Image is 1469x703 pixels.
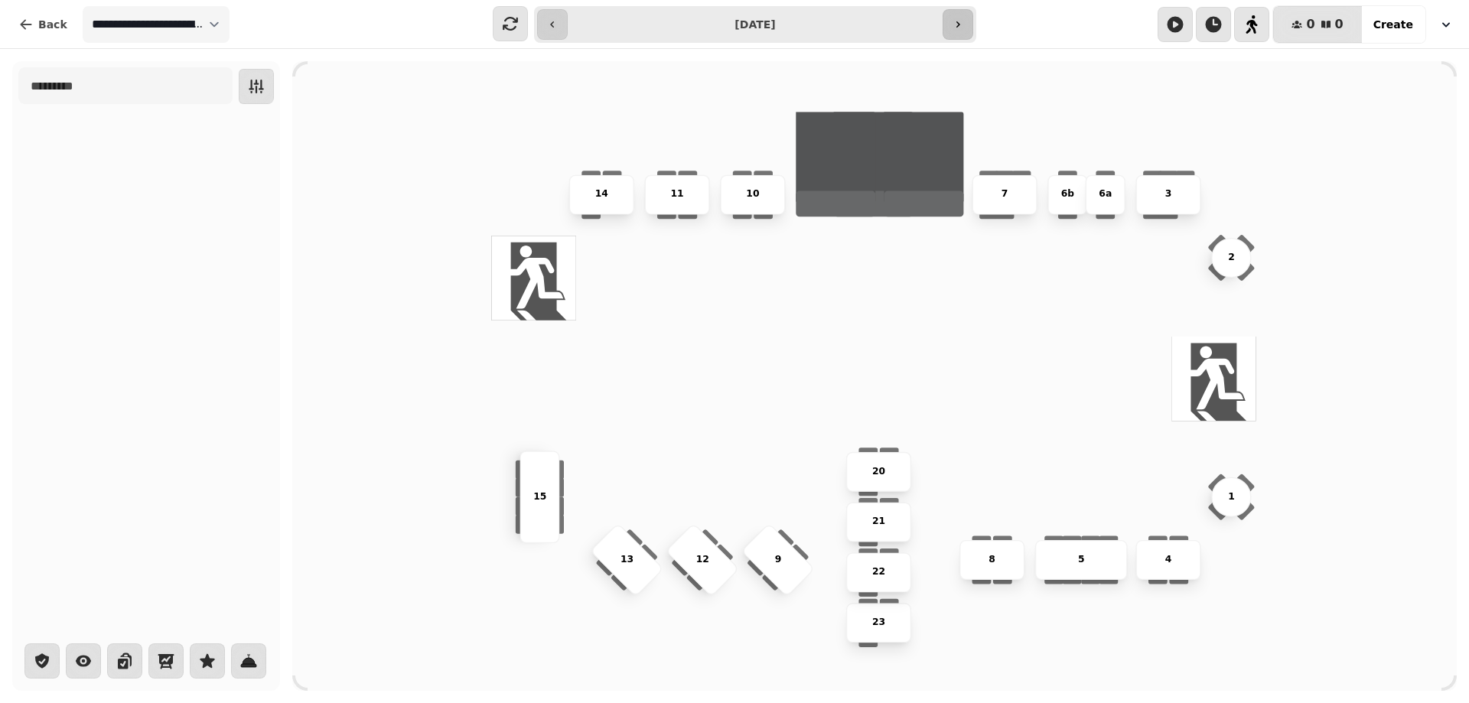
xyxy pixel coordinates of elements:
span: 0 [1306,18,1314,31]
p: 12 [695,552,708,567]
p: 4 [1165,552,1172,567]
p: 3 [1165,187,1172,202]
p: 6b [1061,187,1074,202]
p: 9 [774,552,781,567]
p: 5 [1078,552,1085,567]
p: 8 [989,552,995,567]
p: 22 [872,565,885,580]
span: 0 [1335,18,1344,31]
p: 11 [671,187,684,202]
span: Create [1373,19,1413,30]
button: 00 [1273,6,1361,43]
button: Back [6,6,80,43]
p: 1 [1228,490,1235,504]
p: 20 [872,464,885,479]
button: Create [1361,6,1425,43]
p: 7 [1002,187,1008,202]
span: Back [38,19,67,30]
p: 13 [620,552,634,567]
p: 10 [746,187,759,202]
p: 2 [1228,250,1235,265]
p: 23 [872,616,885,630]
p: 21 [872,515,885,529]
p: 15 [533,490,546,504]
p: 14 [595,187,608,202]
p: 6a [1099,187,1112,202]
